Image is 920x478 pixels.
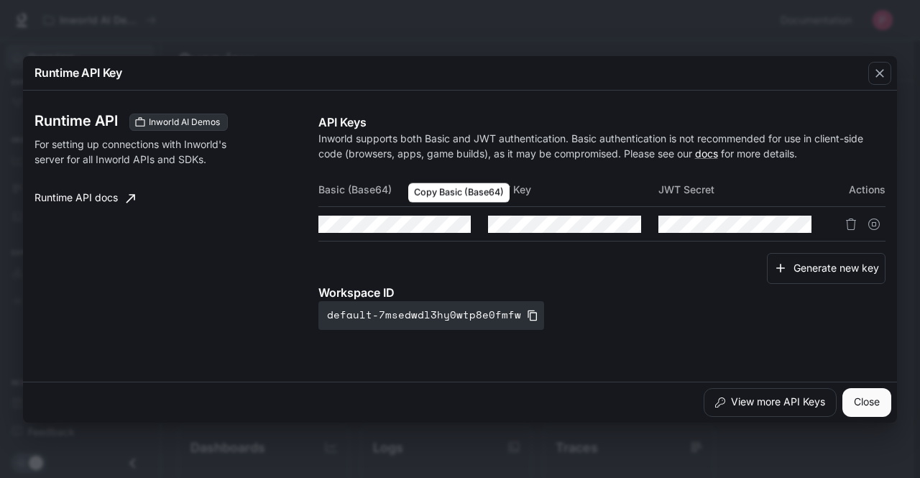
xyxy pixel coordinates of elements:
[862,213,885,236] button: Suspend API key
[842,388,891,417] button: Close
[408,183,510,203] div: Copy Basic (Base64)
[488,173,658,207] th: JWT Key
[767,253,885,284] button: Generate new key
[318,131,885,161] p: Inworld supports both Basic and JWT authentication. Basic authentication is not recommended for u...
[695,147,718,160] a: docs
[318,173,489,207] th: Basic (Base64)
[34,64,122,81] p: Runtime API Key
[318,114,885,131] p: API Keys
[318,301,544,330] button: default-7msedwdl3hy0wtp8e0fmfw
[704,388,837,417] button: View more API Keys
[129,114,228,131] div: These keys will apply to your current workspace only
[318,284,885,301] p: Workspace ID
[829,173,885,207] th: Actions
[34,137,239,167] p: For setting up connections with Inworld's server for all Inworld APIs and SDKs.
[34,114,118,128] h3: Runtime API
[658,173,829,207] th: JWT Secret
[29,184,141,213] a: Runtime API docs
[839,213,862,236] button: Delete API key
[143,116,226,129] span: Inworld AI Demos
